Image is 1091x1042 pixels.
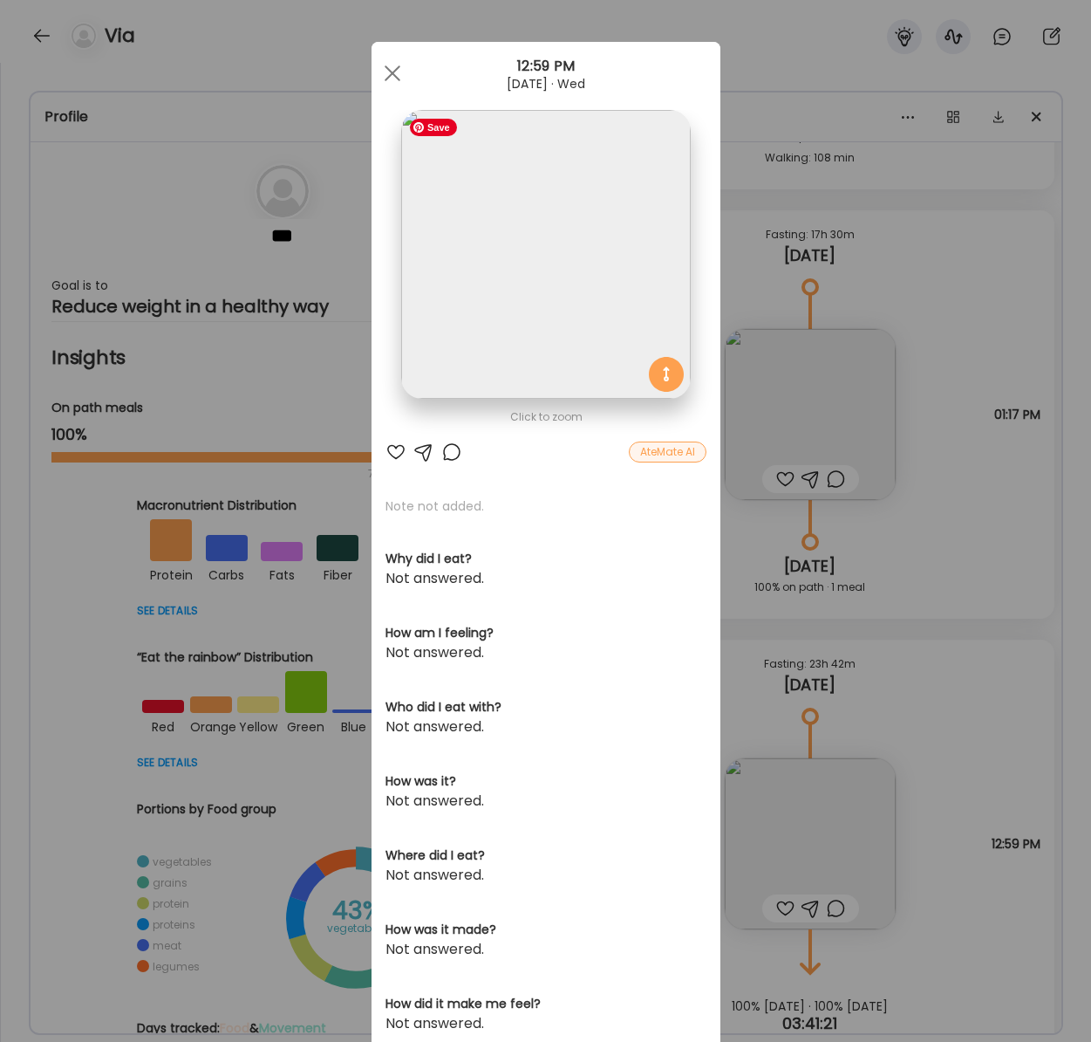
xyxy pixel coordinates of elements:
[385,995,706,1013] h3: How did it make me feel?
[372,77,720,91] div: [DATE] · Wed
[385,550,706,568] h3: Why did I eat?
[372,56,720,77] div: 12:59 PM
[385,568,706,589] div: Not answered.
[401,110,690,399] img: images%2FWXgbEm3FC0Tf2EDVe8k86NwCKEI2%2F88uxNUPOCOB6AiGxkQaY%2F25U3sr0ftkRGqPDjVrg0_1080
[385,642,706,663] div: Not answered.
[385,865,706,886] div: Not answered.
[385,939,706,960] div: Not answered.
[385,624,706,642] h3: How am I feeling?
[629,442,706,463] div: AteMate AI
[385,698,706,716] h3: Who did I eat with?
[385,921,706,939] h3: How was it made?
[410,119,457,136] span: Save
[385,1013,706,1034] div: Not answered.
[385,407,706,428] div: Click to zoom
[385,847,706,865] h3: Where did I eat?
[385,497,706,515] p: Note not added.
[385,772,706,791] h3: How was it?
[385,716,706,737] div: Not answered.
[385,791,706,812] div: Not answered.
